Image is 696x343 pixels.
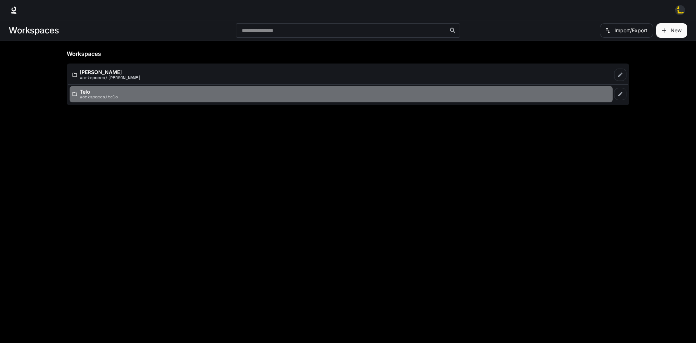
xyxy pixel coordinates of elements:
[673,3,687,17] button: User avatar
[614,69,626,81] a: Edit workspace
[70,86,613,102] a: Teloworkspaces/telo
[80,69,141,75] p: [PERSON_NAME]
[675,5,685,15] img: User avatar
[9,23,59,38] h1: Workspaces
[656,23,687,38] button: Create workspace
[70,66,613,83] a: [PERSON_NAME]workspaces/[PERSON_NAME]
[67,50,629,58] h5: Workspaces
[80,75,141,80] p: workspaces/[PERSON_NAME]
[614,88,626,100] a: Edit workspace
[600,23,653,38] button: Import/Export
[80,94,118,99] p: workspaces/telo
[80,89,118,94] p: Telo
